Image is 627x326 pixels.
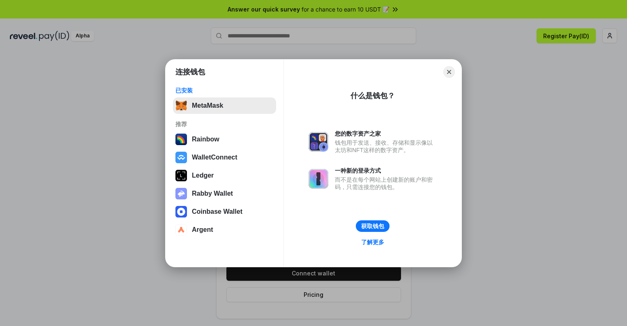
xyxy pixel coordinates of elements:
button: Ledger [173,167,276,184]
div: 钱包用于发送、接收、存储和显示像以太坊和NFT这样的数字资产。 [335,139,437,154]
img: svg+xml,%3Csvg%20fill%3D%22none%22%20height%3D%2233%22%20viewBox%3D%220%200%2035%2033%22%20width%... [175,100,187,111]
h1: 连接钱包 [175,67,205,77]
a: 了解更多 [356,237,389,247]
button: 获取钱包 [356,220,390,232]
button: MetaMask [173,97,276,114]
img: svg+xml,%3Csvg%20xmlns%3D%22http%3A%2F%2Fwww.w3.org%2F2000%2Fsvg%22%20fill%3D%22none%22%20viewBox... [309,132,328,152]
button: Coinbase Wallet [173,203,276,220]
div: 推荐 [175,120,274,128]
button: Rabby Wallet [173,185,276,202]
button: Close [443,66,455,78]
img: svg+xml,%3Csvg%20xmlns%3D%22http%3A%2F%2Fwww.w3.org%2F2000%2Fsvg%22%20fill%3D%22none%22%20viewBox... [309,169,328,189]
img: svg+xml,%3Csvg%20width%3D%22120%22%20height%3D%22120%22%20viewBox%3D%220%200%20120%20120%22%20fil... [175,134,187,145]
div: 您的数字资产之家 [335,130,437,137]
div: Rainbow [192,136,219,143]
div: 了解更多 [361,238,384,246]
div: MetaMask [192,102,223,109]
div: 已安装 [175,87,274,94]
button: Rainbow [173,131,276,148]
button: Argent [173,222,276,238]
div: Argent [192,226,213,234]
img: svg+xml,%3Csvg%20width%3D%2228%22%20height%3D%2228%22%20viewBox%3D%220%200%2028%2028%22%20fill%3D... [175,152,187,163]
div: 而不是在每个网站上创建新的账户和密码，只需连接您的钱包。 [335,176,437,191]
button: WalletConnect [173,149,276,166]
div: 什么是钱包？ [350,91,395,101]
img: svg+xml,%3Csvg%20xmlns%3D%22http%3A%2F%2Fwww.w3.org%2F2000%2Fsvg%22%20width%3D%2228%22%20height%3... [175,170,187,181]
img: svg+xml,%3Csvg%20width%3D%2228%22%20height%3D%2228%22%20viewBox%3D%220%200%2028%2028%22%20fill%3D... [175,224,187,236]
div: WalletConnect [192,154,237,161]
div: 一种新的登录方式 [335,167,437,174]
div: 获取钱包 [361,222,384,230]
div: Ledger [192,172,214,179]
div: Rabby Wallet [192,190,233,197]
div: Coinbase Wallet [192,208,242,215]
img: svg+xml,%3Csvg%20xmlns%3D%22http%3A%2F%2Fwww.w3.org%2F2000%2Fsvg%22%20fill%3D%22none%22%20viewBox... [175,188,187,199]
img: svg+xml,%3Csvg%20width%3D%2228%22%20height%3D%2228%22%20viewBox%3D%220%200%2028%2028%22%20fill%3D... [175,206,187,217]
